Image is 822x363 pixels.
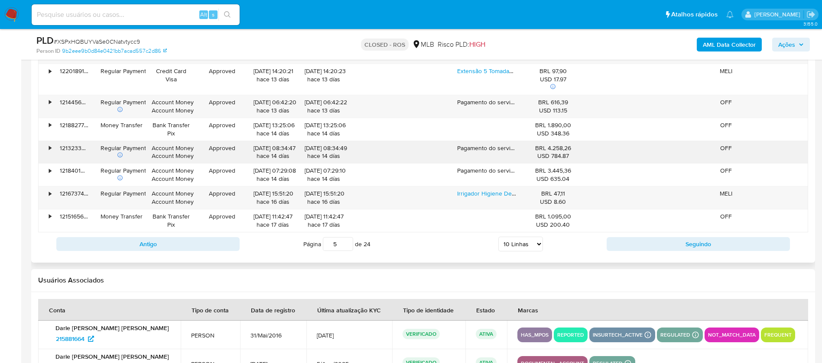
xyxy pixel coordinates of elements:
[438,40,485,49] span: Risco PLD:
[754,10,803,19] p: weverton.gomes@mercadopago.com.br
[36,47,60,55] b: Person ID
[38,276,808,285] h2: Usuários Associados
[32,9,240,20] input: Pesquise usuários ou casos...
[806,10,816,19] a: Sair
[200,10,207,19] span: Alt
[671,10,718,19] span: Atalhos rápidos
[697,38,762,51] button: AML Data Collector
[803,20,818,27] span: 3.155.0
[778,38,795,51] span: Ações
[212,10,214,19] span: s
[469,39,485,49] span: HIGH
[361,39,409,51] p: CLOSED - ROS
[36,33,54,47] b: PLD
[62,47,167,55] a: 9b2eee9b0d84e0421bb7acad557c2d86
[772,38,810,51] button: Ações
[218,9,236,21] button: search-icon
[703,38,756,51] b: AML Data Collector
[412,40,434,49] div: MLB
[726,11,734,18] a: Notificações
[54,37,140,46] span: # XSPxHQBUYVaSe0CNatvtycc9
